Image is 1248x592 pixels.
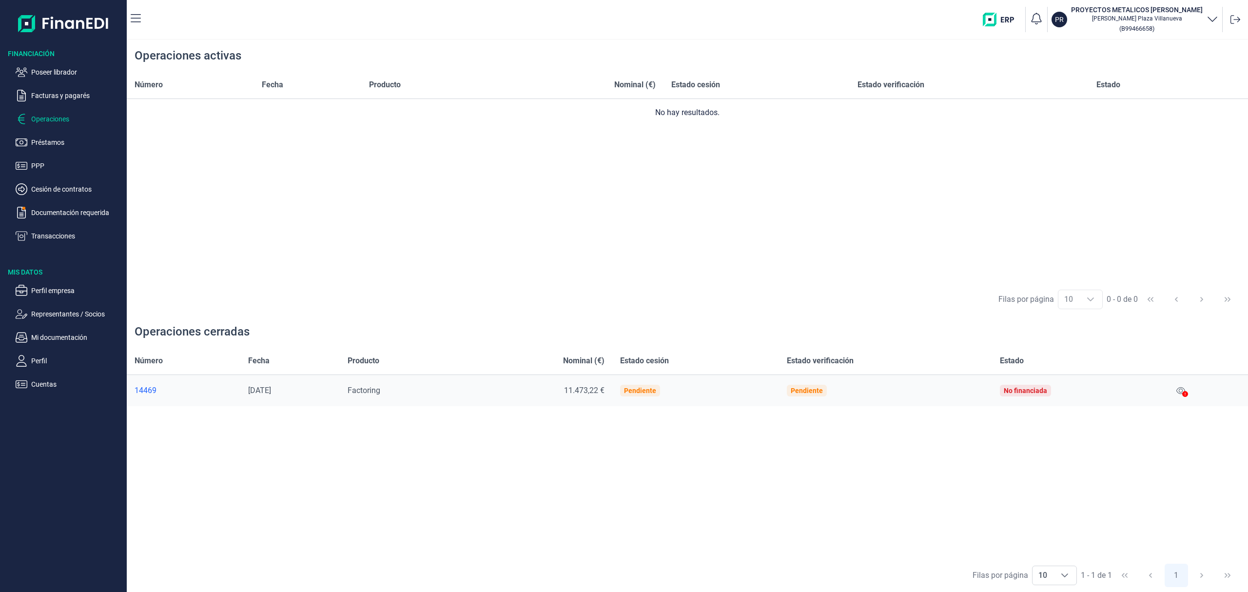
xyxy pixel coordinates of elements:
button: Last Page [1216,564,1239,587]
button: Mi documentación [16,332,123,343]
span: Estado cesión [671,79,720,91]
span: Estado verificación [858,79,924,91]
div: Choose [1053,566,1076,585]
span: Factoring [348,386,380,395]
span: Fecha [262,79,283,91]
div: Operaciones cerradas [135,324,250,339]
button: Perfil empresa [16,285,123,296]
button: Poseer librador [16,66,123,78]
button: Cuentas [16,378,123,390]
div: Choose [1079,290,1102,309]
button: PRPROYECTOS METALICOS [PERSON_NAME][PERSON_NAME] Plaza Villanueva(B99466658) [1052,5,1218,34]
button: First Page [1139,288,1162,311]
div: Filas por página [973,570,1028,581]
span: 1 - 1 de 1 [1081,572,1112,579]
span: Estado [1000,355,1024,367]
button: Representantes / Socios [16,308,123,320]
span: 11.473,22 € [564,386,604,395]
div: Filas por página [998,294,1054,305]
p: Facturas y pagarés [31,90,123,101]
button: Previous Page [1165,288,1188,311]
button: First Page [1113,564,1136,587]
p: Préstamos [31,137,123,148]
button: Transacciones [16,230,123,242]
button: Last Page [1216,288,1239,311]
div: [DATE] [248,386,332,395]
span: Nominal (€) [563,355,604,367]
span: Número [135,79,163,91]
span: 10 [1033,566,1053,585]
span: Fecha [248,355,270,367]
a: 14469 [135,386,233,395]
button: Next Page [1190,564,1213,587]
p: PR [1055,15,1064,24]
p: Poseer librador [31,66,123,78]
p: Transacciones [31,230,123,242]
button: Préstamos [16,137,123,148]
button: Documentación requerida [16,207,123,218]
div: Pendiente [624,387,656,395]
div: Operaciones activas [135,48,241,63]
p: Perfil empresa [31,285,123,296]
p: Representantes / Socios [31,308,123,320]
div: Pendiente [791,387,823,395]
button: Facturas y pagarés [16,90,123,101]
span: Número [135,355,163,367]
p: Documentación requerida [31,207,123,218]
p: Perfil [31,355,123,367]
button: Perfil [16,355,123,367]
button: PPP [16,160,123,172]
button: Operaciones [16,113,123,125]
span: Estado verificación [787,355,854,367]
p: Cesión de contratos [31,183,123,195]
button: Previous Page [1139,564,1162,587]
span: Estado [1096,79,1120,91]
span: Producto [369,79,401,91]
button: Page 1 [1165,564,1188,587]
p: Operaciones [31,113,123,125]
div: No hay resultados. [135,107,1240,118]
p: [PERSON_NAME] Plaza Villanueva [1071,15,1203,22]
p: Mi documentación [31,332,123,343]
span: Nominal (€) [614,79,656,91]
p: Cuentas [31,378,123,390]
span: 0 - 0 de 0 [1107,296,1138,303]
img: erp [983,13,1021,26]
img: Logo de aplicación [18,8,109,39]
span: Producto [348,355,379,367]
p: PPP [31,160,123,172]
button: Cesión de contratos [16,183,123,195]
h3: PROYECTOS METALICOS [PERSON_NAME] [1071,5,1203,15]
small: Copiar cif [1119,25,1154,32]
span: Estado cesión [620,355,669,367]
button: Next Page [1190,288,1213,311]
div: No financiada [1004,387,1047,395]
